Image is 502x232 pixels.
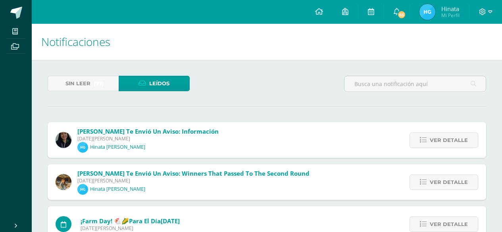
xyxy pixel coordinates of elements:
[77,169,310,177] span: [PERSON_NAME] te envió un aviso: Winners that Passed To the Second Round
[149,76,169,91] span: Leídos
[48,76,119,91] a: Sin leer(77)
[344,76,486,92] input: Busca una notificación aquí
[430,133,468,148] span: Ver detalle
[77,177,310,184] span: [DATE][PERSON_NAME]
[65,76,90,91] span: Sin leer
[430,175,468,190] span: Ver detalle
[90,186,145,192] p: Hinata [PERSON_NAME]
[77,184,88,195] img: 2952f24184c3adabd98dc3a05c1f2a9e.png
[56,132,71,148] img: cac983e7bfdc8fb1f4cdcac9deb20ca8.png
[77,142,88,153] img: 2952f24184c3adabd98dc3a05c1f2a9e.png
[81,217,180,225] span: para el día
[397,10,406,19] span: 65
[90,144,145,150] p: Hinata [PERSON_NAME]
[41,34,110,49] span: Notificaciones
[56,174,71,190] img: 655b80ae09ddbd8c2374c270caf1a621.png
[81,225,180,232] span: [DATE][PERSON_NAME]
[119,76,190,91] a: Leídos
[77,127,219,135] span: [PERSON_NAME] te envió un aviso: Información
[77,135,219,142] span: [DATE][PERSON_NAME]
[441,5,460,13] span: Hinata
[419,4,435,20] img: bc79a7f01ac6747297c8a492b00bb11c.png
[441,12,460,19] span: Mi Perfil
[94,76,104,91] span: (77)
[81,217,129,225] span: ¡Farm Day! 🐔🌽
[430,217,468,232] span: Ver detalle
[161,217,180,225] span: [DATE]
